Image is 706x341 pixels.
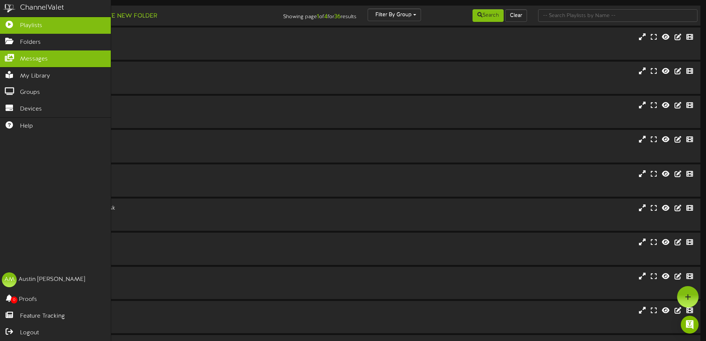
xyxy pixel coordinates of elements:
[20,312,65,321] span: Feature Tracking
[20,55,48,63] span: Messages
[30,150,300,157] div: # 8503
[19,295,37,304] span: Proofs
[368,9,421,21] button: Filter By Group
[334,13,341,20] strong: 36
[681,316,699,334] div: Open Intercom Messenger
[30,247,300,253] div: Portrait ( 9:16 )
[30,272,300,281] div: City Creek Teller
[30,42,300,48] div: Landscape ( 16:9 )
[20,22,42,30] span: Playlists
[30,204,300,213] div: [GEOGRAPHIC_DATA] Kiosk
[20,122,33,131] span: Help
[30,306,300,315] div: Heber City - Teller
[20,105,42,114] span: Devices
[11,296,17,304] span: 0
[317,13,319,20] strong: 1
[30,287,300,294] div: # 12675
[30,116,300,122] div: # 12677
[30,110,300,116] div: Landscape ( 16:9 )
[30,253,300,259] div: # 8504
[86,12,159,21] button: Create New Folder
[30,184,300,191] div: # 12680
[30,144,300,150] div: Portrait ( 9:16 )
[30,101,300,110] div: Bountiful - Teller
[30,170,300,178] div: [PERSON_NAME]
[30,315,300,321] div: Landscape ( 16:9 )
[30,178,300,184] div: Landscape ( 16:9 )
[30,82,300,88] div: # 8502
[20,88,40,97] span: Groups
[473,9,504,22] button: Search
[30,135,300,144] div: Bountiful Kiosk
[324,13,328,20] strong: 4
[30,48,300,54] div: # 12681
[19,275,85,284] div: Austin [PERSON_NAME]
[30,281,300,287] div: Landscape ( 16:9 )
[249,9,362,21] div: Showing page of for results
[505,9,527,22] button: Clear
[538,9,697,22] input: -- Search Playlists by Name --
[2,272,17,287] div: AM
[20,329,39,337] span: Logout
[20,38,41,47] span: Folders
[20,72,50,81] span: My Library
[30,321,300,328] div: # 12782
[30,238,300,247] div: City Creek Kiosk
[30,219,300,225] div: # 8498
[20,3,64,13] div: ChannelValet
[30,67,300,76] div: [PERSON_NAME]
[30,212,300,219] div: Portrait ( 9:16 )
[30,76,300,82] div: Portrait ( 9:16 )
[30,33,300,42] div: [PERSON_NAME]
